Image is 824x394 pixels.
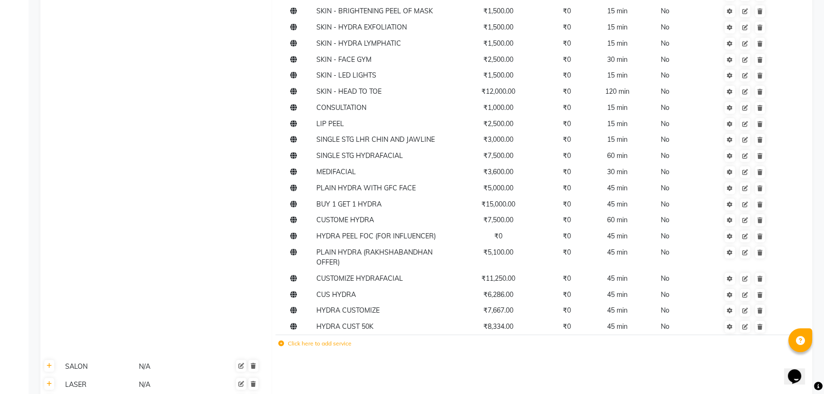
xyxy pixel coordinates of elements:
[483,135,513,144] span: ₹3,000.00
[563,71,571,79] span: ₹0
[563,290,571,299] span: ₹0
[563,232,571,240] span: ₹0
[138,379,210,391] div: N/A
[661,135,669,144] span: No
[607,135,627,144] span: 15 min
[661,322,669,331] span: No
[316,184,416,192] span: PLAIN HYDRA WITH GFC FACE
[316,103,366,112] span: CONSULTATION
[483,322,513,331] span: ₹8,334.00
[61,379,134,391] div: LASER
[661,87,669,96] span: No
[483,216,513,224] span: ₹7,500.00
[607,39,627,48] span: 15 min
[661,71,669,79] span: No
[316,248,432,266] span: PLAIN HYDRA (RAKHSHABANDHAN OFFER)
[607,290,627,299] span: 45 min
[563,274,571,283] span: ₹0
[661,103,669,112] span: No
[563,306,571,315] span: ₹0
[278,339,352,348] label: Click here to add service
[563,322,571,331] span: ₹0
[483,39,513,48] span: ₹1,500.00
[607,103,627,112] span: 15 min
[661,167,669,176] span: No
[316,232,436,240] span: HYDRA PEEL FOC (FOR INFLUENCER)
[316,87,382,96] span: SKIN - HEAD TO TOE
[563,23,571,31] span: ₹0
[563,184,571,192] span: ₹0
[607,23,627,31] span: 15 min
[483,184,513,192] span: ₹5,000.00
[563,151,571,160] span: ₹0
[494,232,502,240] span: ₹0
[563,103,571,112] span: ₹0
[661,200,669,208] span: No
[563,7,571,15] span: ₹0
[481,274,515,283] span: ₹11,250.00
[316,306,380,315] span: HYDRA CUSTOMIZE
[661,39,669,48] span: No
[483,248,513,256] span: ₹5,100.00
[563,167,571,176] span: ₹0
[607,306,627,315] span: 45 min
[784,356,814,384] iframe: chat widget
[483,71,513,79] span: ₹1,500.00
[563,39,571,48] span: ₹0
[316,274,403,283] span: CUSTOMIZE HYDRAFACIAL
[483,290,513,299] span: ₹6,286.00
[607,7,627,15] span: 15 min
[605,87,629,96] span: 120 min
[316,167,356,176] span: MEDIFACIAL
[607,167,627,176] span: 30 min
[563,200,571,208] span: ₹0
[483,7,513,15] span: ₹1,500.00
[661,248,669,256] span: No
[316,216,374,224] span: CUSTOME HYDRA
[563,87,571,96] span: ₹0
[661,274,669,283] span: No
[607,119,627,128] span: 15 min
[661,55,669,64] span: No
[607,232,627,240] span: 45 min
[138,361,210,373] div: N/A
[607,322,627,331] span: 45 min
[661,290,669,299] span: No
[483,23,513,31] span: ₹1,500.00
[316,39,401,48] span: SKIN - HYDRA LYMPHATIC
[316,322,373,331] span: HYDRA CUST 50K
[661,184,669,192] span: No
[661,23,669,31] span: No
[661,7,669,15] span: No
[316,55,372,64] span: SKIN - FACE GYM
[607,274,627,283] span: 45 min
[607,71,627,79] span: 15 min
[483,151,513,160] span: ₹7,500.00
[607,216,627,224] span: 60 min
[661,232,669,240] span: No
[316,23,407,31] span: SKIN - HYDRA EXFOLIATION
[483,103,513,112] span: ₹1,000.00
[563,55,571,64] span: ₹0
[483,55,513,64] span: ₹2,500.00
[483,167,513,176] span: ₹3,600.00
[661,216,669,224] span: No
[316,119,344,128] span: LIP PEEL
[563,135,571,144] span: ₹0
[316,200,382,208] span: BUY 1 GET 1 HYDRA
[483,119,513,128] span: ₹2,500.00
[607,248,627,256] span: 45 min
[607,200,627,208] span: 45 min
[316,135,435,144] span: SINGLE STG LHR CHIN AND JAWLINE
[481,200,515,208] span: ₹15,000.00
[61,361,134,373] div: SALON
[661,119,669,128] span: No
[563,119,571,128] span: ₹0
[661,306,669,315] span: No
[607,184,627,192] span: 45 min
[316,151,403,160] span: SINGLE STG HYDRAFACIAL
[607,55,627,64] span: 30 min
[563,248,571,256] span: ₹0
[661,151,669,160] span: No
[483,306,513,315] span: ₹7,667.00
